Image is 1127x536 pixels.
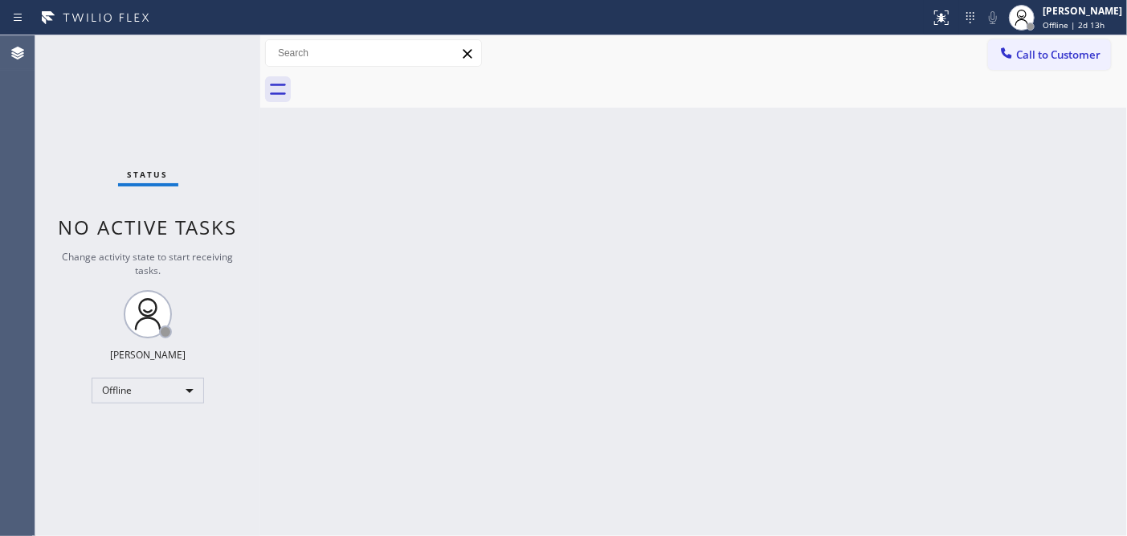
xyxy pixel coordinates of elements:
button: Call to Customer [988,39,1111,70]
div: Offline [92,378,204,403]
span: Change activity state to start receiving tasks. [63,250,234,277]
input: Search [266,40,481,66]
span: Call to Customer [1016,47,1100,62]
span: Status [128,169,169,180]
span: No active tasks [59,214,238,240]
button: Mute [982,6,1004,29]
div: [PERSON_NAME] [1043,4,1122,18]
span: Offline | 2d 13h [1043,19,1105,31]
div: [PERSON_NAME] [110,348,186,362]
